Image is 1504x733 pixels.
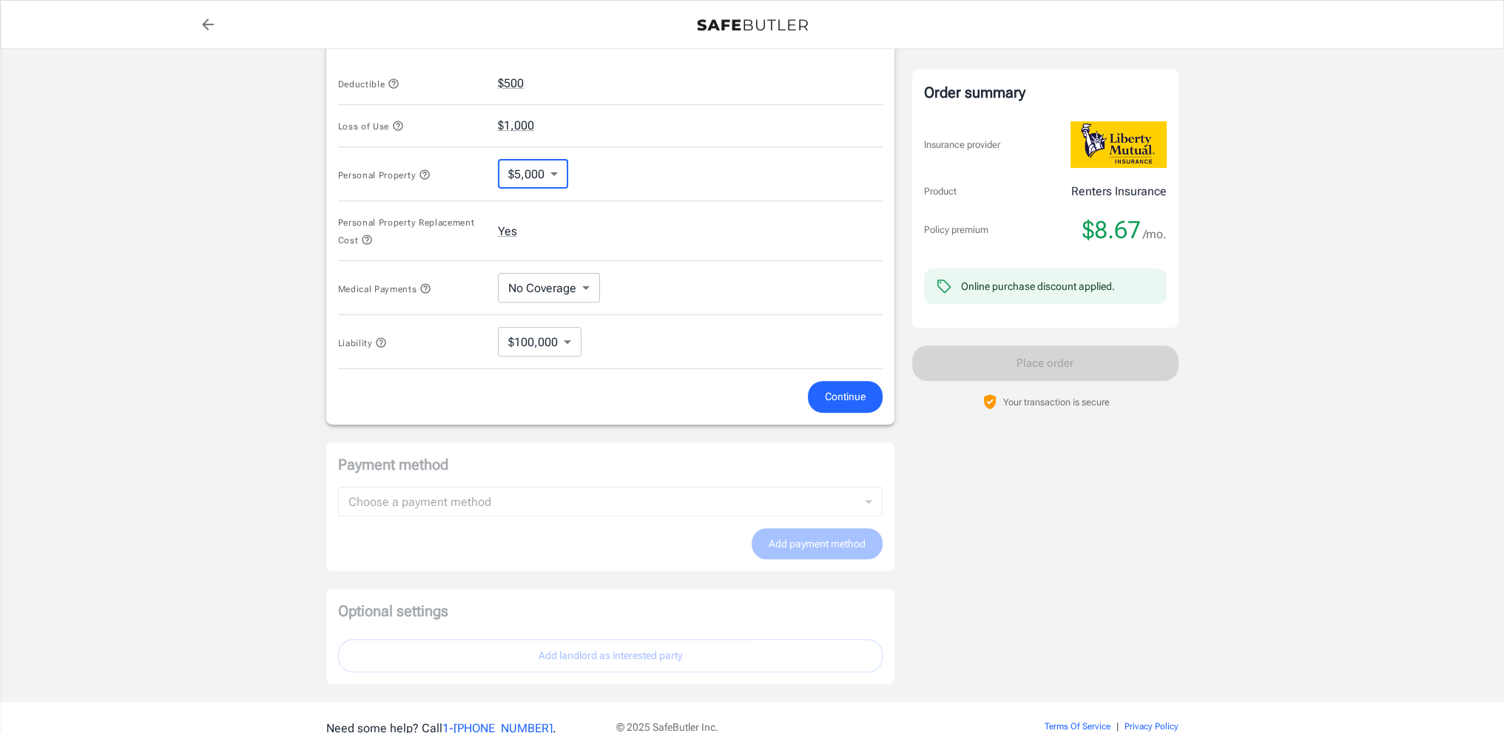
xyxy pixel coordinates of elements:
[338,117,404,135] button: Loss of Use
[338,170,431,180] span: Personal Property
[1116,721,1119,732] span: |
[924,138,1000,152] p: Insurance provider
[825,388,866,406] span: Continue
[1071,183,1167,200] p: Renters Insurance
[338,280,432,297] button: Medical Payments
[193,10,223,39] a: back to quotes
[498,75,524,92] button: $500
[924,81,1167,104] div: Order summary
[961,279,1115,294] div: Online purchase discount applied.
[498,159,568,189] div: $5,000
[697,19,808,31] img: Back to quotes
[1143,224,1167,245] span: /mo.
[498,117,534,135] button: $1,000
[338,213,486,249] button: Personal Property Replacement Cost
[338,338,388,348] span: Liability
[1070,121,1167,168] img: Liberty Mutual
[498,273,600,303] div: No Coverage
[338,166,431,183] button: Personal Property
[338,121,404,132] span: Loss of Use
[338,284,432,294] span: Medical Payments
[498,327,581,357] div: $100,000
[338,217,475,246] span: Personal Property Replacement Cost
[924,184,957,199] p: Product
[1045,721,1110,732] a: Terms Of Service
[1082,215,1141,245] span: $8.67
[338,334,388,351] button: Liability
[498,223,517,240] button: Yes
[1124,721,1178,732] a: Privacy Policy
[338,75,400,92] button: Deductible
[924,223,988,237] p: Policy premium
[338,79,400,89] span: Deductible
[808,381,883,413] button: Continue
[1003,395,1110,409] p: Your transaction is secure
